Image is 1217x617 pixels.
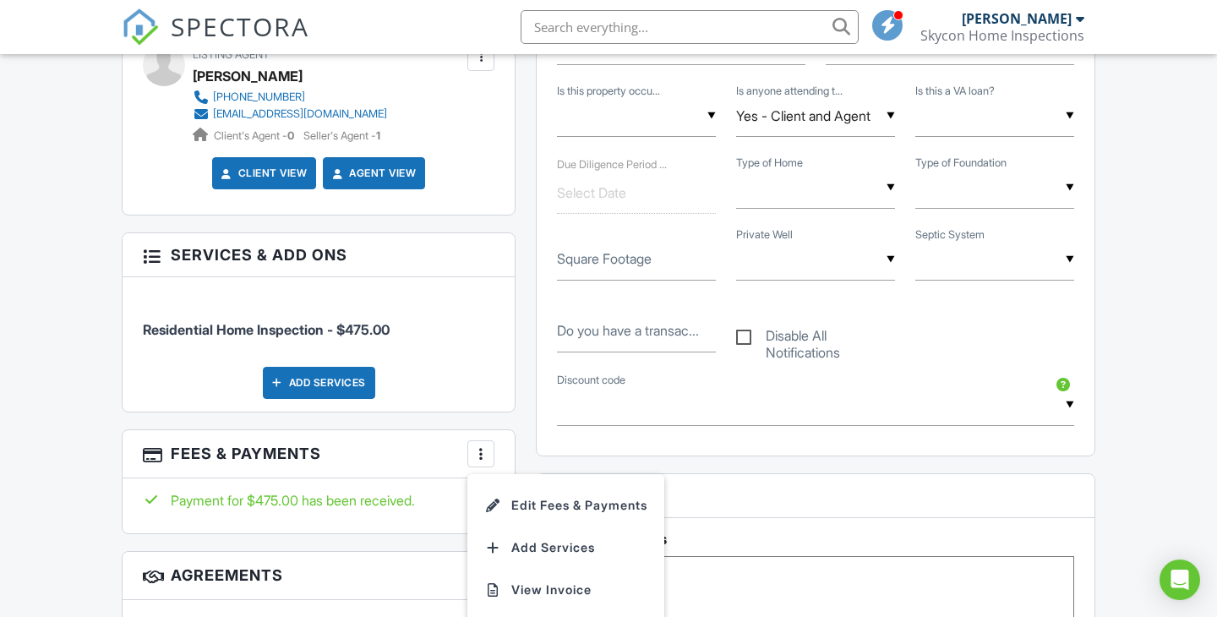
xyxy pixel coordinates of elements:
[736,156,803,171] label: Type of Home
[214,129,297,142] span: Client's Agent -
[521,10,859,44] input: Search everything...
[962,10,1072,27] div: [PERSON_NAME]
[193,106,387,123] a: [EMAIL_ADDRESS][DOMAIN_NAME]
[218,165,308,182] a: Client View
[193,63,303,89] a: [PERSON_NAME]
[736,84,843,99] label: Is anyone attending the post-inspection review?
[915,227,985,243] label: Septic System
[537,474,1094,518] h3: Notes
[557,84,660,99] label: Is this property occupied or vacant?
[213,90,305,104] div: [PHONE_NUMBER]
[123,233,515,277] h3: Services & Add ons
[123,552,515,600] h3: Agreements
[557,249,652,268] label: Square Footage
[915,156,1007,171] label: Type of Foundation
[557,531,1074,548] h5: Inspector Notes
[143,321,390,338] span: Residential Home Inspection - $475.00
[557,172,716,214] input: Select Date
[736,227,793,243] label: Private Well
[122,23,309,58] a: SPECTORA
[557,239,716,281] input: Square Footage
[1160,560,1200,600] div: Open Intercom Messenger
[557,158,667,171] label: Due Diligence Period End Date
[143,491,494,510] div: Payment for $475.00 has been received.
[557,311,716,352] input: Do you have a transaction coordinator? If so, name, email, and phone number
[303,129,380,142] span: Seller's Agent -
[287,129,294,142] strong: 0
[920,27,1084,44] div: Skycon Home Inspections
[376,129,380,142] strong: 1
[329,165,416,182] a: Agent View
[122,8,159,46] img: The Best Home Inspection Software - Spectora
[736,328,895,349] label: Disable All Notifications
[171,8,309,44] span: SPECTORA
[263,367,375,399] div: Add Services
[123,430,515,478] h3: Fees & Payments
[557,321,699,340] label: Do you have a transaction coordinator? If so, name, email, and phone number
[557,373,625,388] label: Discount code
[193,89,387,106] a: [PHONE_NUMBER]
[143,290,494,352] li: Service: Residential Home Inspection
[213,107,387,121] div: [EMAIL_ADDRESS][DOMAIN_NAME]
[915,84,995,99] label: Is this a VA loan?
